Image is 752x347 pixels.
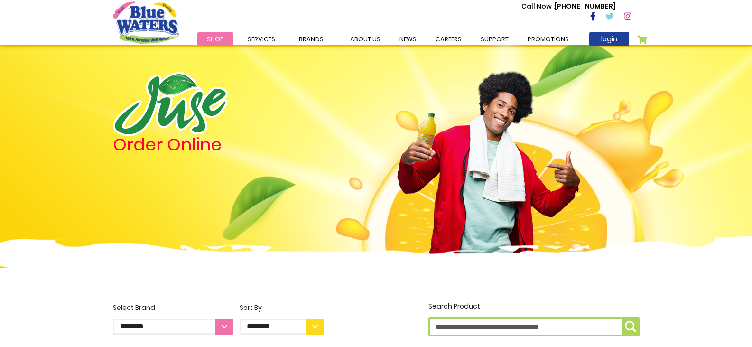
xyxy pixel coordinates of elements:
[299,35,324,44] span: Brands
[207,35,224,44] span: Shop
[113,303,233,335] label: Select Brand
[113,1,179,43] a: store logo
[113,136,324,153] h4: Order Online
[390,32,426,46] a: News
[113,72,228,136] img: logo
[622,317,640,336] button: Search Product
[426,32,471,46] a: careers
[521,1,555,11] span: Call Now :
[396,55,581,258] img: man.png
[518,32,578,46] a: Promotions
[341,32,390,46] a: about us
[589,32,629,46] a: login
[625,321,636,332] img: search-icon.png
[248,35,275,44] span: Services
[428,317,640,336] input: Search Product
[240,319,324,335] select: Sort By
[521,1,616,11] p: [PHONE_NUMBER]
[240,303,324,313] div: Sort By
[471,32,518,46] a: support
[428,301,640,336] label: Search Product
[113,319,233,335] select: Select Brand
